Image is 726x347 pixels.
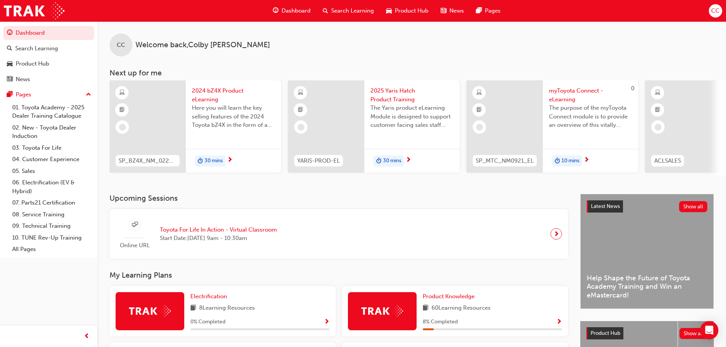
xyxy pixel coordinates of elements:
button: Pages [3,88,94,102]
div: News [16,75,30,84]
span: learningResourceType_ELEARNING-icon [119,88,125,98]
img: Trak [361,305,403,317]
span: duration-icon [198,156,203,166]
span: Online URL [116,241,154,250]
div: Search Learning [15,44,58,53]
span: 60 Learning Resources [431,304,491,313]
a: Dashboard [3,26,94,40]
a: 04. Customer Experience [9,154,94,165]
a: pages-iconPages [470,3,507,19]
span: myToyota Connect - eLearning [549,86,632,104]
a: Latest NewsShow allHelp Shape the Future of Toyota Academy Training and Win an eMastercard! [580,194,714,309]
span: next-icon [584,157,589,164]
a: 06. Electrification (EV & Hybrid) [9,177,94,197]
a: News [3,72,94,86]
button: DashboardSearch LearningProduct HubNews [3,24,94,88]
span: Product Hub [591,330,620,336]
span: Toyota For Life In Action - Virtual Classroom [160,225,277,234]
span: learningRecordVerb_NONE-icon [298,124,304,131]
span: duration-icon [555,156,560,166]
span: 8 Learning Resources [199,304,255,313]
h3: Upcoming Sessions [109,194,568,203]
span: CC [711,6,720,15]
div: Product Hub [16,59,49,68]
a: guage-iconDashboard [267,3,317,19]
a: 05. Sales [9,165,94,177]
button: Show Progress [324,317,330,327]
span: learningResourceType_ELEARNING-icon [476,88,482,98]
span: next-icon [554,229,559,239]
span: Pages [485,6,501,15]
a: Latest NewsShow all [587,200,707,213]
a: 01. Toyota Academy - 2025 Dealer Training Catalogue [9,102,94,122]
div: Pages [16,90,31,99]
span: Electrification [190,293,227,300]
button: CC [709,4,722,18]
span: learningRecordVerb_NONE-icon [119,124,126,131]
span: next-icon [406,157,411,164]
img: Trak [4,2,64,19]
span: 8 % Completed [423,318,458,326]
span: Dashboard [282,6,311,15]
span: learningResourceType_ELEARNING-icon [655,88,660,98]
span: 0 [631,85,634,92]
span: Welcome back , Colby [PERSON_NAME] [135,41,270,50]
a: Product HubShow all [586,327,708,339]
span: The purpose of the myToyota Connect module is to provide an overview of this vitally important ne... [549,104,632,130]
span: prev-icon [84,332,90,341]
a: 10. TUNE Rev-Up Training [9,232,94,244]
span: duration-icon [376,156,382,166]
span: ACLSALES [654,157,681,165]
a: 03. Toyota For Life [9,142,94,154]
a: news-iconNews [435,3,470,19]
span: learningRecordVerb_NONE-icon [655,124,662,131]
span: News [449,6,464,15]
span: 10 mins [562,157,580,165]
span: search-icon [7,45,12,52]
span: car-icon [7,61,13,67]
a: 08. Service Training [9,209,94,221]
span: CC [117,41,125,50]
span: news-icon [7,76,13,83]
a: 09. Technical Training [9,220,94,232]
button: Show all [679,201,708,212]
span: book-icon [423,304,428,313]
a: search-iconSearch Learning [317,3,380,19]
span: sessionType_ONLINE_URL-icon [132,220,138,230]
h3: My Learning Plans [109,271,568,280]
h3: Next up for me [97,69,726,77]
a: Electrification [190,292,230,301]
a: Search Learning [3,42,94,56]
span: Product Hub [395,6,428,15]
span: guage-icon [273,6,278,16]
a: car-iconProduct Hub [380,3,435,19]
span: Show Progress [324,319,330,326]
span: Start Date: [DATE] 9am - 10:30am [160,234,277,243]
span: 30 mins [383,157,401,165]
span: book-icon [190,304,196,313]
a: Product Hub [3,57,94,71]
span: guage-icon [7,30,13,37]
button: Show all [679,328,708,339]
span: learningRecordVerb_NONE-icon [476,124,483,131]
img: Trak [129,305,171,317]
span: booktick-icon [655,105,660,115]
span: SP_BZ4X_NM_0224_EL01 [119,157,177,165]
a: All Pages [9,243,94,255]
span: Search Learning [331,6,374,15]
a: SP_BZ4X_NM_0224_EL012024 bZ4X Product eLearningHere you will learn the key selling features of th... [109,80,281,173]
a: 07. Parts21 Certification [9,197,94,209]
span: next-icon [227,157,233,164]
span: The Yaris product eLearning Module is designed to support customer facing sales staff with introd... [370,104,454,130]
span: Show Progress [556,319,562,326]
span: pages-icon [7,91,13,98]
span: 0 % Completed [190,318,225,326]
a: Online URLToyota For Life In Action - Virtual ClassroomStart Date:[DATE] 9am - 10:30am [116,215,562,253]
span: SP_MTC_NM0921_EL [476,157,534,165]
a: Product Knowledge [423,292,478,301]
span: Latest News [591,203,620,209]
button: Show Progress [556,317,562,327]
span: pages-icon [476,6,482,16]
